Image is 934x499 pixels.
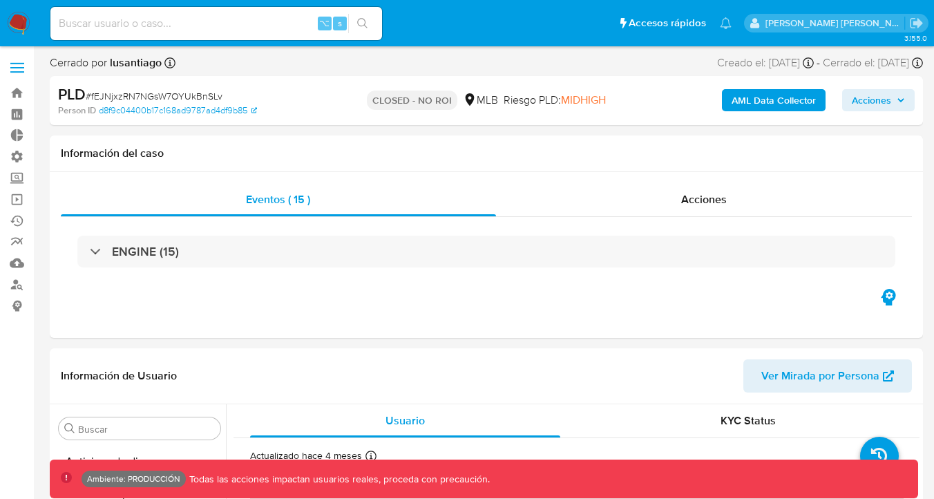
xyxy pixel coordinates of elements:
span: Eventos ( 15 ) [246,191,310,207]
span: Accesos rápidos [629,16,706,30]
p: esteban.salas@mercadolibre.com.co [765,17,905,30]
button: AML Data Collector [722,89,826,111]
h1: Información del caso [61,147,912,160]
p: Ambiente: PRODUCCIÓN [87,476,180,482]
span: MIDHIGH [561,92,606,108]
span: # fEJNjxzRN7NGsW7OYUkBnSLv [86,89,222,103]
button: Buscar [64,423,75,434]
div: ENGINE (15) [77,236,895,267]
span: KYC Status [721,413,776,429]
button: Ver Mirada por Persona [743,359,912,393]
a: d8f9c04400b17c168ad9787ad4df9b85 [99,104,257,117]
button: search-icon [348,14,377,33]
span: Usuario [385,413,425,429]
div: Creado el: [DATE] [717,55,814,70]
p: Actualizado hace 4 meses [250,449,362,462]
a: Salir [909,16,924,30]
span: Acciones [681,191,727,207]
a: Notificaciones [720,17,732,29]
span: Cerrado por [50,55,162,70]
span: s [338,17,342,30]
span: Ver Mirada por Persona [761,359,879,393]
b: PLD [58,83,86,105]
button: Acciones [842,89,915,111]
span: Acciones [852,89,891,111]
input: Buscar [78,423,215,435]
h3: ENGINE (15) [112,244,179,259]
b: lusantiago [107,55,162,70]
span: Riesgo PLD: [504,93,606,108]
b: Person ID [58,104,96,117]
button: Anticipos de dinero [53,445,226,478]
div: MLB [463,93,498,108]
p: CLOSED - NO ROI [367,91,457,110]
span: ⌥ [319,17,330,30]
b: AML Data Collector [732,89,816,111]
input: Buscar usuario o caso... [50,15,382,32]
h1: Información de Usuario [61,369,177,383]
div: Cerrado el: [DATE] [823,55,923,70]
span: - [817,55,820,70]
p: Todas las acciones impactan usuarios reales, proceda con precaución. [186,473,490,486]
